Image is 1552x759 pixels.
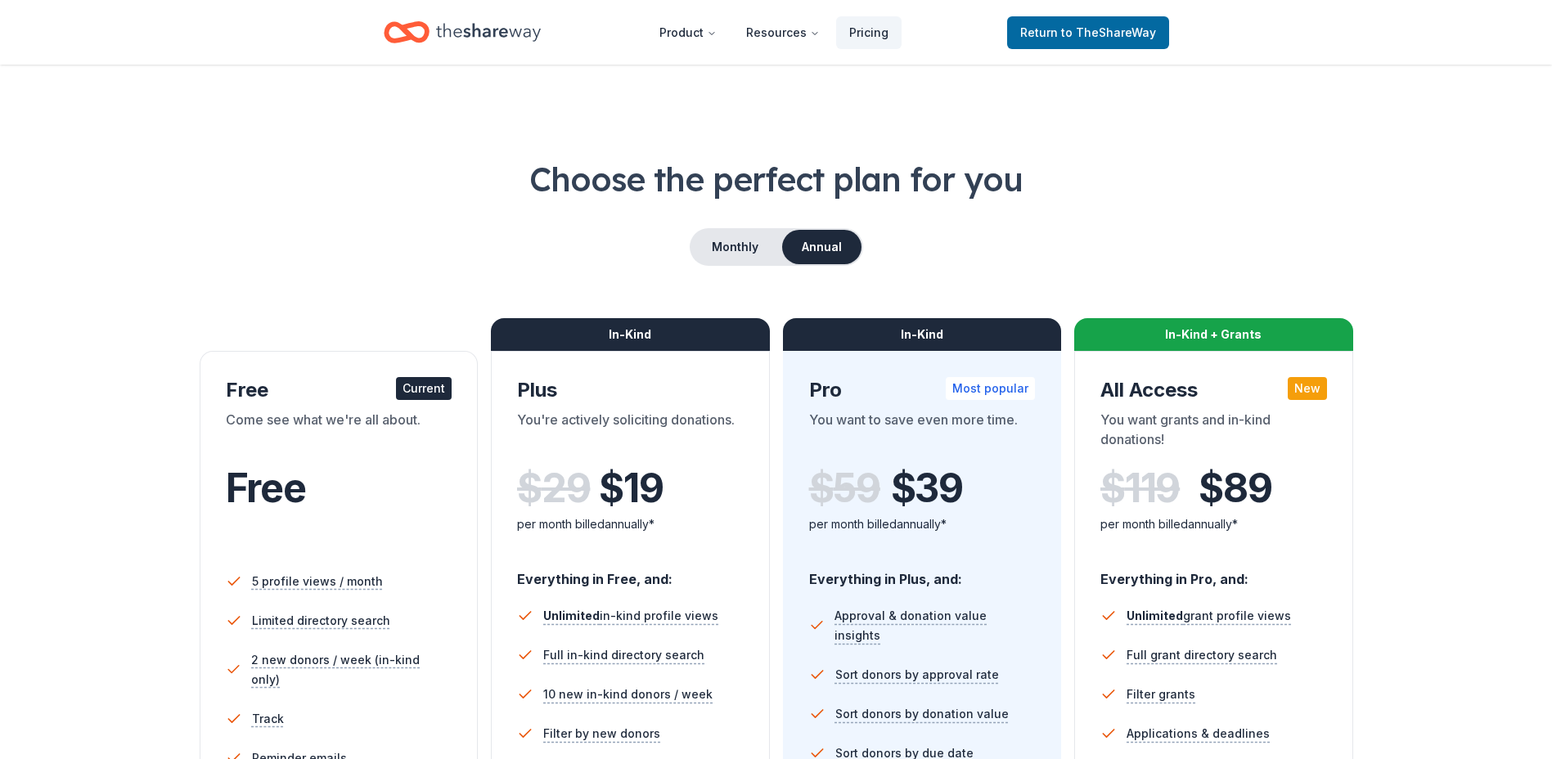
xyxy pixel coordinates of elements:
div: Most popular [946,377,1035,400]
span: Filter by new donors [543,724,660,743]
span: Applications & deadlines [1127,724,1270,743]
div: per month billed annually* [1100,514,1327,534]
div: You're actively soliciting donations. [517,410,744,456]
span: $ 39 [891,465,963,511]
a: Returnto TheShareWay [1007,16,1169,49]
span: in-kind profile views [543,609,718,622]
div: In-Kind [491,318,770,351]
div: New [1288,377,1327,400]
div: Everything in Free, and: [517,555,744,590]
h1: Choose the perfect plan for you [65,156,1487,202]
div: per month billed annually* [517,514,744,534]
div: Free [226,377,452,403]
span: Free [226,464,306,512]
button: Annual [782,230,861,264]
a: Pricing [836,16,902,49]
span: Limited directory search [252,611,390,631]
span: Unlimited [1127,609,1183,622]
div: Come see what we're all about. [226,410,452,456]
span: 2 new donors / week (in-kind only) [251,650,452,689]
div: You want to save even more time. [809,410,1036,456]
span: Track [252,709,284,729]
span: Filter grants [1127,685,1195,704]
div: per month billed annually* [809,514,1036,534]
div: Current [396,377,452,400]
div: Everything in Plus, and: [809,555,1036,590]
div: You want grants and in-kind donations! [1100,410,1327,456]
div: In-Kind + Grants [1074,318,1353,351]
div: All Access [1100,377,1327,403]
button: Product [646,16,730,49]
span: $ 89 [1199,465,1271,511]
span: 10 new in-kind donors / week [543,685,713,704]
span: to TheShareWay [1061,25,1156,39]
nav: Main [646,13,902,52]
div: Everything in Pro, and: [1100,555,1327,590]
span: $ 19 [599,465,663,511]
span: 5 profile views / month [252,572,383,591]
div: Plus [517,377,744,403]
span: Return [1020,23,1156,43]
span: grant profile views [1127,609,1291,622]
button: Resources [733,16,833,49]
span: Full in-kind directory search [543,645,704,665]
a: Home [384,13,541,52]
span: Unlimited [543,609,600,622]
div: In-Kind [783,318,1062,351]
div: Pro [809,377,1036,403]
span: Approval & donation value insights [834,606,1035,645]
span: Sort donors by approval rate [835,665,999,685]
button: Monthly [691,230,779,264]
span: Sort donors by donation value [835,704,1009,724]
span: Full grant directory search [1127,645,1277,665]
